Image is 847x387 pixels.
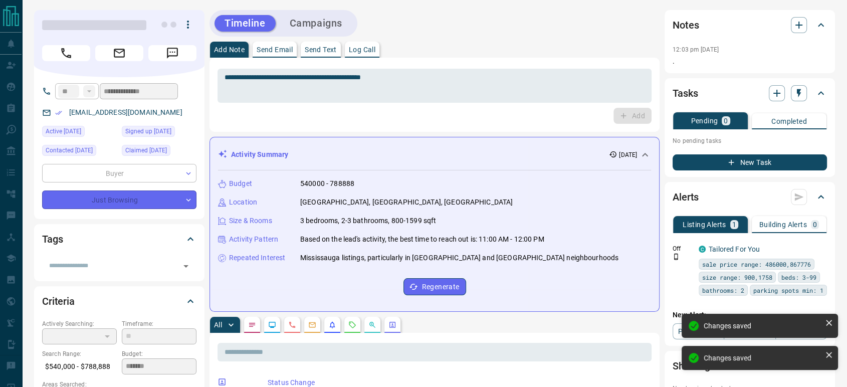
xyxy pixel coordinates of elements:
[122,319,196,328] p: Timeframe:
[42,319,117,328] p: Actively Searching:
[673,358,715,374] h2: Showings
[673,253,680,260] svg: Push Notification Only
[46,145,93,155] span: Contacted [DATE]
[148,45,196,61] span: Message
[122,126,196,140] div: Fri Apr 20 2018
[214,321,222,328] p: All
[42,293,75,309] h2: Criteria
[280,15,352,32] button: Campaigns
[42,145,117,159] div: Sat Aug 09 2025
[673,85,698,101] h2: Tasks
[42,45,90,61] span: Call
[300,216,436,226] p: 3 bedrooms, 2-3 bathrooms, 800-1599 sqft
[388,321,396,329] svg: Agent Actions
[288,321,296,329] svg: Calls
[308,321,316,329] svg: Emails
[673,154,827,170] button: New Task
[724,117,728,124] p: 0
[699,246,706,253] div: condos.ca
[300,197,513,208] p: [GEOGRAPHIC_DATA], [GEOGRAPHIC_DATA], [GEOGRAPHIC_DATA]
[702,285,744,295] span: bathrooms: 2
[673,185,827,209] div: Alerts
[229,234,278,245] p: Activity Pattern
[673,56,827,67] p: .
[673,46,719,53] p: 12:03 pm [DATE]
[69,108,182,116] a: [EMAIL_ADDRESS][DOMAIN_NAME]
[328,321,336,329] svg: Listing Alerts
[42,190,196,209] div: Just Browsing
[42,164,196,182] div: Buyer
[368,321,376,329] svg: Opportunities
[248,321,256,329] svg: Notes
[403,278,466,295] button: Regenerate
[813,221,817,228] p: 0
[732,221,736,228] p: 1
[229,197,257,208] p: Location
[179,259,193,273] button: Open
[42,289,196,313] div: Criteria
[214,46,245,53] p: Add Note
[781,272,816,282] span: beds: 3-99
[300,234,544,245] p: Based on the lead's activity, the best time to reach out is: 11:00 AM - 12:00 PM
[300,253,618,263] p: Mississauga listings, particularly in [GEOGRAPHIC_DATA] and [GEOGRAPHIC_DATA] neighbourhoods
[125,145,167,155] span: Claimed [DATE]
[619,150,637,159] p: [DATE]
[218,145,651,164] div: Activity Summary[DATE]
[300,178,354,189] p: 540000 - 788888
[231,149,288,160] p: Activity Summary
[55,109,62,116] svg: Email Verified
[305,46,337,53] p: Send Text
[702,259,811,269] span: sale price range: 486000,867776
[673,189,699,205] h2: Alerts
[268,321,276,329] svg: Lead Browsing Activity
[673,310,827,320] p: New Alert:
[229,216,272,226] p: Size & Rooms
[673,13,827,37] div: Notes
[42,126,117,140] div: Sat Aug 09 2025
[46,126,81,136] span: Active [DATE]
[673,323,724,339] a: Property
[42,231,63,247] h2: Tags
[683,221,726,228] p: Listing Alerts
[702,272,772,282] span: size range: 900,1758
[673,81,827,105] div: Tasks
[673,244,693,253] p: Off
[709,245,760,253] a: Tailored For You
[673,133,827,148] p: No pending tasks
[691,117,718,124] p: Pending
[42,227,196,251] div: Tags
[229,253,285,263] p: Repeated Interest
[704,322,821,330] div: Changes saved
[42,349,117,358] p: Search Range:
[771,118,807,125] p: Completed
[673,17,699,33] h2: Notes
[349,46,375,53] p: Log Call
[215,15,276,32] button: Timeline
[229,178,252,189] p: Budget
[673,354,827,378] div: Showings
[348,321,356,329] svg: Requests
[759,221,807,228] p: Building Alerts
[753,285,823,295] span: parking spots min: 1
[704,354,821,362] div: Changes saved
[125,126,171,136] span: Signed up [DATE]
[122,145,196,159] div: Sat Aug 09 2025
[122,349,196,358] p: Budget:
[257,46,293,53] p: Send Email
[42,358,117,375] p: $540,000 - $788,888
[95,45,143,61] span: Email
